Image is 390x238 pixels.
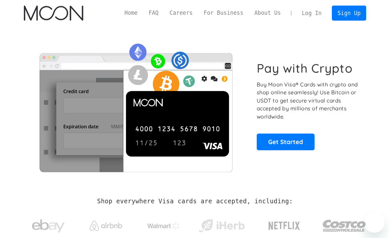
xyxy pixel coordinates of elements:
[82,214,130,234] a: Airbnb
[119,9,143,17] a: Home
[164,9,198,17] a: Careers
[197,211,246,238] a: iHerb
[89,221,122,231] img: Airbnb
[197,217,246,234] img: iHerb
[268,218,301,234] img: Netflix
[97,198,293,205] h2: Shop everywhere Visa cards are accepted, including:
[364,212,385,233] iframe: Button to launch messaging window
[147,222,180,230] img: Walmart
[24,6,83,21] a: home
[332,6,366,20] a: Sign Up
[24,39,248,172] img: Moon Cards let you spend your crypto anywhere Visa is accepted.
[255,211,314,237] a: Netflix
[257,134,315,150] a: Get Started
[139,215,188,233] a: Walmart
[257,81,359,121] p: Buy Moon Visa® Cards with crypto and shop online seamlessly! Use Bitcoin or USDT to get secure vi...
[257,61,353,76] h1: Pay with Crypto
[249,9,286,17] a: About Us
[32,216,65,236] img: ebay
[322,213,366,238] img: Costco
[143,9,164,17] a: FAQ
[24,6,83,21] img: Moon Logo
[198,9,249,17] a: For Business
[296,6,327,20] a: Log In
